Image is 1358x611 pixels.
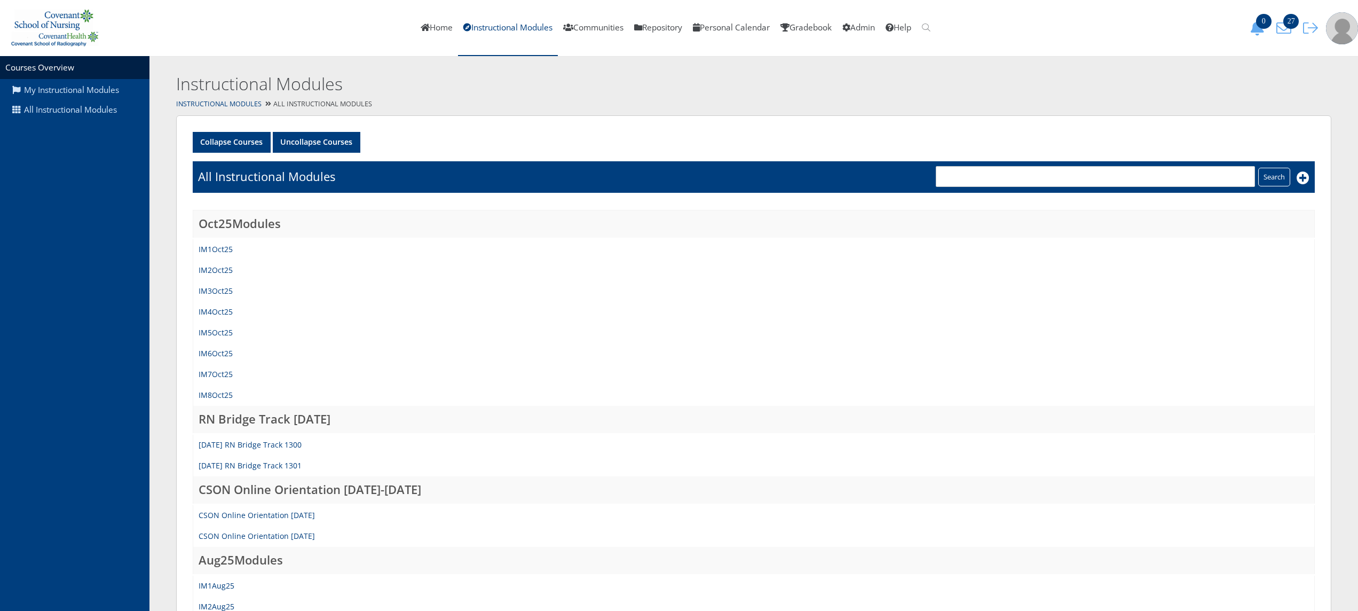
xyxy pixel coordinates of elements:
a: Uncollapse Courses [273,132,360,153]
td: Aug25Modules [193,547,1315,575]
a: IM7Oct25 [199,369,233,379]
span: 0 [1256,14,1272,29]
a: IM1Aug25 [199,581,234,591]
button: 0 [1246,20,1273,36]
a: IM2Oct25 [199,265,233,275]
td: RN Bridge Track [DATE] [193,406,1315,434]
a: 0 [1246,22,1273,33]
a: IM1Oct25 [199,244,233,254]
h2: Instructional Modules [176,72,1063,96]
a: [DATE] RN Bridge Track 1301 [199,460,302,471]
a: CSON Online Orientation [DATE] [199,510,315,520]
span: 27 [1283,14,1299,29]
div: All Instructional Modules [149,97,1358,112]
a: IM5Oct25 [199,327,233,338]
a: Courses Overview [5,62,74,73]
a: IM3Oct25 [199,286,233,296]
a: IM8Oct25 [199,390,233,400]
a: IM4Oct25 [199,307,233,317]
td: Oct25Modules [193,210,1315,238]
a: Instructional Modules [176,99,262,108]
a: Collapse Courses [193,132,271,153]
button: 27 [1273,20,1299,36]
a: CSON Online Orientation [DATE] [199,531,315,541]
td: CSON Online Orientation [DATE]-[DATE] [193,476,1315,505]
i: Add New [1297,171,1309,184]
img: user-profile-default-picture.png [1326,12,1358,44]
input: Search [1258,168,1290,186]
a: IM6Oct25 [199,348,233,358]
h1: All Instructional Modules [198,168,335,185]
a: [DATE] RN Bridge Track 1300 [199,440,302,450]
a: 27 [1273,22,1299,33]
